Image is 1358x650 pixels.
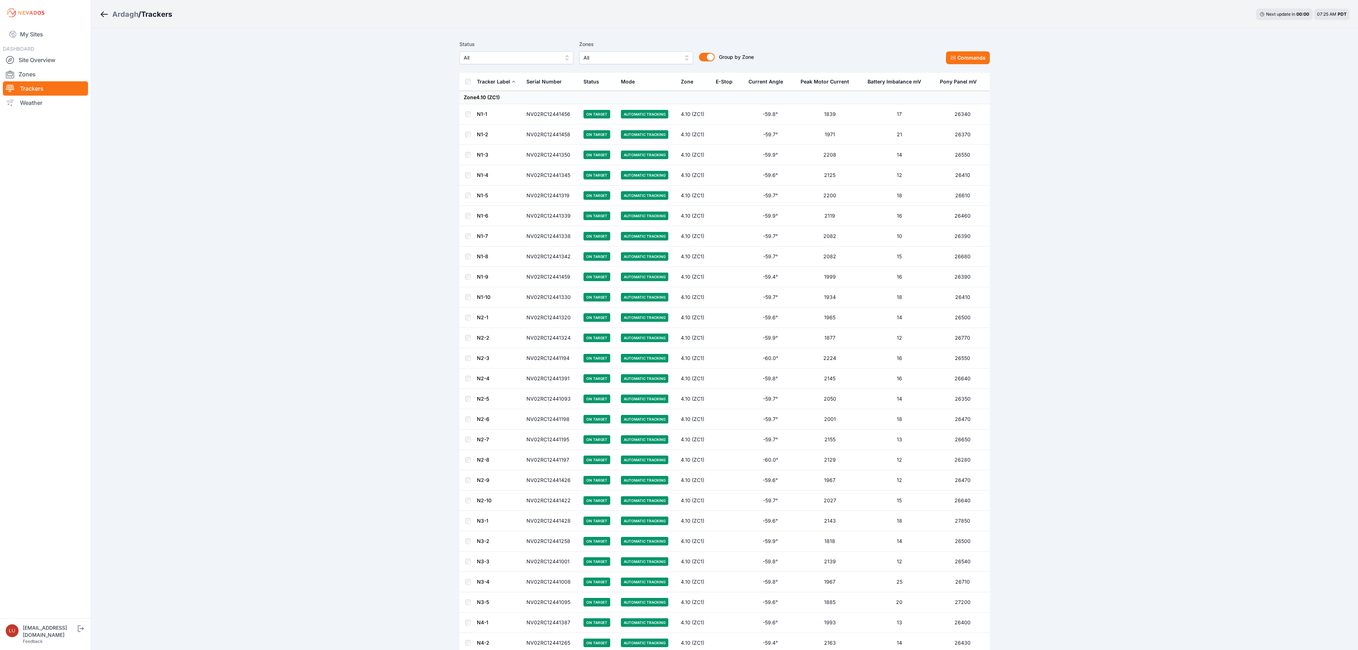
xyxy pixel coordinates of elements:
[936,369,990,389] td: 26640
[477,131,488,137] a: N1-2
[796,165,863,186] td: 2125
[936,572,990,592] td: 26710
[716,78,732,85] div: E-Stop
[863,511,936,531] td: 18
[583,78,599,85] div: Status
[677,409,711,430] td: 4.10 (ZC1)
[3,81,88,96] a: Trackers
[677,267,711,287] td: 4.10 (ZC1)
[621,171,668,179] span: Automatic Tracking
[477,477,489,483] a: N2-9
[583,496,610,505] span: On Target
[141,9,172,19] h3: Trackers
[796,450,863,470] td: 2129
[477,294,490,300] a: N1-10
[522,409,579,430] td: NV02RC12441198
[681,73,699,90] button: Zone
[677,613,711,633] td: 4.10 (ZC1)
[863,165,936,186] td: 12
[621,618,668,627] span: Automatic Tracking
[936,287,990,308] td: 26410
[677,287,711,308] td: 4.10 (ZC1)
[3,96,88,110] a: Weather
[936,206,990,226] td: 26460
[23,624,76,639] div: [EMAIL_ADDRESS][DOMAIN_NAME]
[522,125,579,145] td: NV02RC12441458
[583,435,610,444] span: On Target
[522,267,579,287] td: NV02RC12441459
[522,491,579,511] td: NV02RC12441422
[744,389,796,409] td: -59.7°
[621,537,668,545] span: Automatic Tracking
[796,186,863,206] td: 2200
[936,165,990,186] td: 26410
[522,145,579,165] td: NV02RC12441350
[744,613,796,633] td: -59.6°
[477,335,489,341] a: N2-2
[477,213,488,219] a: N1-6
[477,457,489,463] a: N2-8
[621,415,668,423] span: Automatic Tracking
[522,348,579,369] td: NV02RC12441194
[522,287,579,308] td: NV02RC12441330
[621,334,668,342] span: Automatic Tracking
[677,511,711,531] td: 4.10 (ZC1)
[23,639,43,644] a: Feedback
[796,552,863,572] td: 2139
[796,430,863,450] td: 2155
[1296,11,1309,17] div: 00 : 00
[621,639,668,647] span: Automatic Tracking
[583,73,605,90] button: Status
[583,618,610,627] span: On Target
[796,572,863,592] td: 1967
[677,145,711,165] td: 4.10 (ZC1)
[936,511,990,531] td: 27850
[477,538,489,544] a: N3-2
[621,354,668,362] span: Automatic Tracking
[583,537,610,545] span: On Target
[744,450,796,470] td: -60.0°
[677,226,711,247] td: 4.10 (ZC1)
[744,328,796,348] td: -59.9°
[522,430,579,450] td: NV02RC12441195
[796,145,863,165] td: 2208
[744,104,796,125] td: -59.8°
[749,78,783,85] div: Current Angle
[522,552,579,572] td: NV02RC12441001
[583,293,610,301] span: On Target
[940,73,982,90] button: Pony Panel mV
[112,9,138,19] div: Ardagh
[936,186,990,206] td: 26610
[863,491,936,511] td: 15
[744,430,796,450] td: -59.7°
[477,355,489,361] a: N2-3
[677,186,711,206] td: 4.10 (ZC1)
[863,308,936,328] td: 14
[522,389,579,409] td: NV02RC12441093
[522,186,579,206] td: NV02RC12441319
[863,572,936,592] td: 25
[796,308,863,328] td: 1965
[801,73,855,90] button: Peak Motor Current
[796,409,863,430] td: 2001
[621,476,668,484] span: Automatic Tracking
[936,470,990,491] td: 26470
[459,91,990,104] td: Zone 4.10 (ZC1)
[621,212,668,220] span: Automatic Tracking
[477,274,488,280] a: N1-9
[477,416,489,422] a: N2-6
[6,624,19,637] img: luke.beaumont@nevados.solar
[583,191,610,200] span: On Target
[796,389,863,409] td: 2050
[801,78,849,85] div: Peak Motor Current
[522,165,579,186] td: NV02RC12441345
[677,104,711,125] td: 4.10 (ZC1)
[677,592,711,613] td: 4.10 (ZC1)
[621,293,668,301] span: Automatic Tracking
[677,531,711,552] td: 4.10 (ZC1)
[796,491,863,511] td: 2027
[796,226,863,247] td: 2082
[863,613,936,633] td: 13
[583,313,610,322] span: On Target
[583,110,610,118] span: On Target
